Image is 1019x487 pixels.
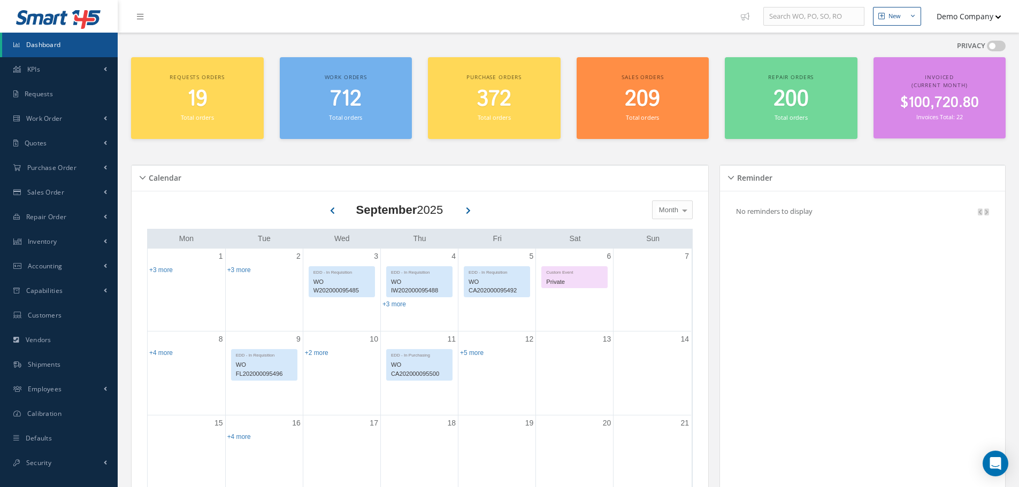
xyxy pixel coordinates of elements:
a: September 14, 2025 [678,331,691,347]
a: September 13, 2025 [601,331,614,347]
td: September 3, 2025 [303,249,380,331]
a: September 17, 2025 [367,415,380,431]
a: Show 3 more events [382,300,406,308]
a: Saturday [568,232,583,245]
span: Month [656,205,678,215]
p: No reminders to display [736,206,813,216]
a: September 7, 2025 [683,249,691,264]
b: September [356,203,417,217]
a: Work orders 712 Total orders [280,57,412,139]
td: September 14, 2025 [614,331,691,415]
td: September 4, 2025 [380,249,458,331]
td: September 7, 2025 [614,249,691,331]
a: September 6, 2025 [605,249,614,264]
div: Custom Event [542,267,607,276]
a: September 9, 2025 [294,331,303,347]
div: EDD - In Requisition [309,267,374,276]
span: Employees [28,384,62,393]
div: EDD - In Requisition [232,350,297,359]
span: 19 [187,84,208,114]
span: Shipments [28,360,61,369]
a: September 20, 2025 [601,415,614,431]
a: Dashboard [2,33,118,57]
span: Quotes [25,138,47,148]
div: EDD - In Requisition [387,267,452,276]
input: Search WO, PO, SO, RO [763,7,864,26]
a: September 18, 2025 [445,415,458,431]
span: Requests orders [170,73,225,81]
div: EDD - In Purchasing [387,350,452,359]
a: September 4, 2025 [449,249,458,264]
a: September 19, 2025 [523,415,536,431]
span: Repair orders [768,73,814,81]
span: Accounting [28,261,63,270]
span: Inventory [28,237,57,246]
h5: Calendar [145,170,181,183]
a: Sales orders 209 Total orders [577,57,709,139]
td: September 10, 2025 [303,331,380,415]
div: 2025 [356,201,443,219]
a: Show 5 more events [460,349,484,357]
div: WO IW202000095488 [387,276,452,297]
small: Total orders [329,113,362,121]
a: Show 4 more events [227,433,251,440]
a: September 21, 2025 [678,415,691,431]
div: WO W202000095485 [309,276,374,297]
span: Security [26,458,51,467]
a: Purchase orders 372 Total orders [428,57,561,139]
td: September 9, 2025 [225,331,303,415]
span: KPIs [27,65,40,74]
a: Show 3 more events [227,266,251,274]
a: Repair orders 200 Total orders [725,57,857,139]
span: Requests [25,89,53,98]
span: Purchase Order [27,163,76,172]
td: September 8, 2025 [148,331,225,415]
a: September 11, 2025 [445,331,458,347]
a: September 1, 2025 [217,249,225,264]
span: Work Order [26,114,63,123]
span: Sales Order [27,188,64,197]
label: PRIVACY [957,41,985,51]
td: September 11, 2025 [380,331,458,415]
td: September 6, 2025 [536,249,614,331]
div: Private [542,276,607,288]
a: Show 4 more events [149,349,173,357]
td: September 13, 2025 [536,331,614,415]
a: Monday [177,232,196,245]
div: New [888,12,901,21]
a: Tuesday [256,232,273,245]
small: Total orders [626,113,659,121]
small: Total orders [181,113,214,121]
small: Invoices Total: 22 [916,113,962,121]
span: Purchase orders [466,73,522,81]
span: (Current Month) [911,81,968,89]
span: 712 [330,84,362,114]
div: WO CA202000095500 [387,359,452,380]
a: September 10, 2025 [367,331,380,347]
td: September 12, 2025 [458,331,536,415]
span: Invoiced [925,73,954,81]
td: September 5, 2025 [458,249,536,331]
span: $100,720.80 [900,92,979,113]
small: Total orders [478,113,511,121]
a: Requests orders 19 Total orders [131,57,264,139]
span: Sales orders [622,73,663,81]
span: Repair Order [26,212,67,221]
a: Thursday [411,232,428,245]
div: EDD - In Requisition [464,267,530,276]
a: September 16, 2025 [290,415,303,431]
a: Show 2 more events [305,349,328,357]
span: Dashboard [26,40,61,49]
span: Calibration [27,409,62,418]
a: Friday [491,232,504,245]
a: September 2, 2025 [294,249,303,264]
span: Work orders [325,73,367,81]
a: September 5, 2025 [527,249,535,264]
span: 372 [477,84,511,114]
small: Total orders [775,113,808,121]
span: 209 [625,84,660,114]
span: 200 [773,84,809,114]
a: Invoiced (Current Month) $100,720.80 Invoices Total: 22 [874,57,1006,138]
a: Show 3 more events [149,266,173,274]
h5: Reminder [734,170,772,183]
